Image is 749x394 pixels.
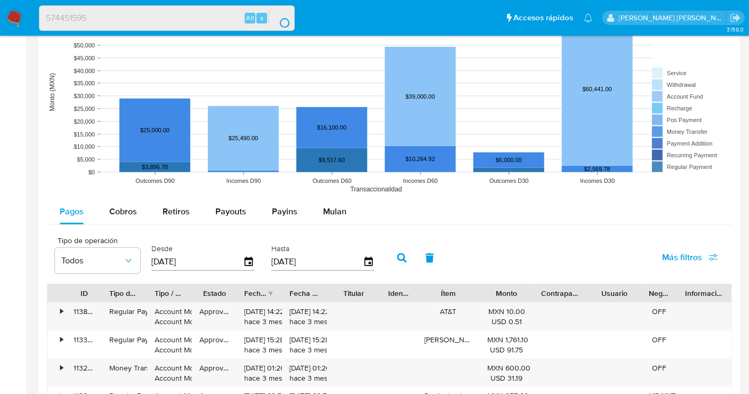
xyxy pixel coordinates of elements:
a: Notificaciones [584,13,593,22]
span: 3.158.0 [727,25,744,34]
p: nancy.sanchezgarcia@mercadolibre.com.mx [619,13,727,23]
span: Alt [246,13,254,23]
button: search-icon [269,11,291,26]
span: Accesos rápidos [513,12,573,23]
a: Salir [730,12,741,23]
input: Buscar usuario o caso... [39,11,294,25]
span: s [260,13,263,23]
